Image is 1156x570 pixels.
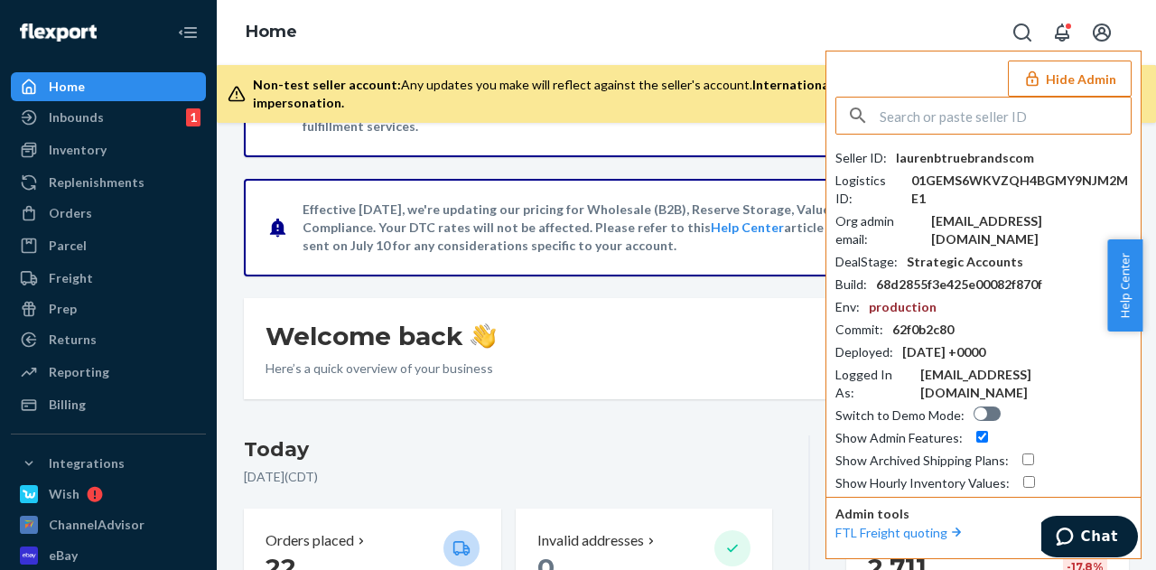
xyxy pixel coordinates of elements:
div: Logged In As : [835,366,911,402]
div: Integrations [49,454,125,472]
h1: Welcome back [266,320,496,352]
a: Inventory [11,135,206,164]
div: 1 [186,108,200,126]
div: Build : [835,276,867,294]
div: 68d2855f3e425e00082f870f [876,276,1042,294]
a: FTL Freight quoting [835,525,965,540]
div: ChannelAdvisor [49,516,144,534]
div: [DATE] +0000 [902,343,985,361]
a: Parcel [11,231,206,260]
div: DealStage : [835,253,898,271]
div: Wish [49,485,79,503]
a: Prep [11,294,206,323]
div: Show Archived Shipping Plans : [835,452,1009,470]
ol: breadcrumbs [231,6,312,59]
p: Invalid addresses [537,530,644,551]
a: Wish [11,480,206,509]
a: eBay [11,541,206,570]
div: Logistics ID : [835,172,902,208]
img: Flexport logo [20,23,97,42]
div: Show Admin Features : [835,429,963,447]
a: Orders [11,199,206,228]
div: Inventory [49,141,107,159]
p: Effective [DATE], we're updating our pricing for Wholesale (B2B), Reserve Storage, Value-Added Se... [303,201,1067,255]
div: Reporting [49,363,109,381]
img: hand-wave emoji [471,323,496,349]
div: Prep [49,300,77,318]
div: Billing [49,396,86,414]
div: Freight [49,269,93,287]
div: Switch to Demo Mode : [835,406,965,425]
div: Strategic Accounts [907,253,1023,271]
div: Seller ID : [835,149,887,167]
a: Freight [11,264,206,293]
div: laurenbtruebrandscom [896,149,1034,167]
a: ChannelAdvisor [11,510,206,539]
div: Any updates you make will reflect against the seller's account. [253,76,1127,112]
div: Orders [49,204,92,222]
a: Reporting [11,358,206,387]
div: [EMAIL_ADDRESS][DOMAIN_NAME] [920,366,1132,402]
button: Integrations [11,449,206,478]
button: Hide Admin [1008,61,1132,97]
p: Admin tools [835,505,1132,523]
a: Inbounds1 [11,103,206,132]
div: production [869,298,937,316]
p: [DATE] ( CDT ) [244,468,772,486]
a: Billing [11,390,206,419]
button: Open Search Box [1004,14,1040,51]
a: Replenishments [11,168,206,197]
button: Help Center [1107,239,1142,332]
button: Close Navigation [170,14,206,51]
a: Home [11,72,206,101]
a: Home [246,22,297,42]
div: Org admin email : [835,212,922,248]
div: Show Hourly Inventory Values : [835,474,1010,492]
div: Parcel [49,237,87,255]
div: Deployed : [835,343,893,361]
div: [EMAIL_ADDRESS][DOMAIN_NAME] [931,212,1132,248]
div: Commit : [835,321,883,339]
button: Open notifications [1044,14,1080,51]
a: Help Center [711,220,784,235]
button: Open account menu [1084,14,1120,51]
div: Env : [835,298,860,316]
div: eBay [49,547,78,565]
div: 01GEMS6WKVZQH4BGMY9NJM2ME1 [911,172,1132,208]
div: Replenishments [49,173,144,192]
div: Returns [49,331,97,349]
p: Here’s a quick overview of your business [266,360,496,378]
div: 62f0b2c80 [892,321,954,339]
iframe: Opens a widget where you can chat to one of our agents [1041,516,1138,561]
div: Home [49,78,85,96]
p: Orders placed [266,530,354,551]
a: Returns [11,325,206,354]
span: Non-test seller account: [253,77,401,92]
div: Inbounds [49,108,104,126]
input: Search or paste seller ID [880,98,1131,134]
h3: Today [244,435,772,464]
